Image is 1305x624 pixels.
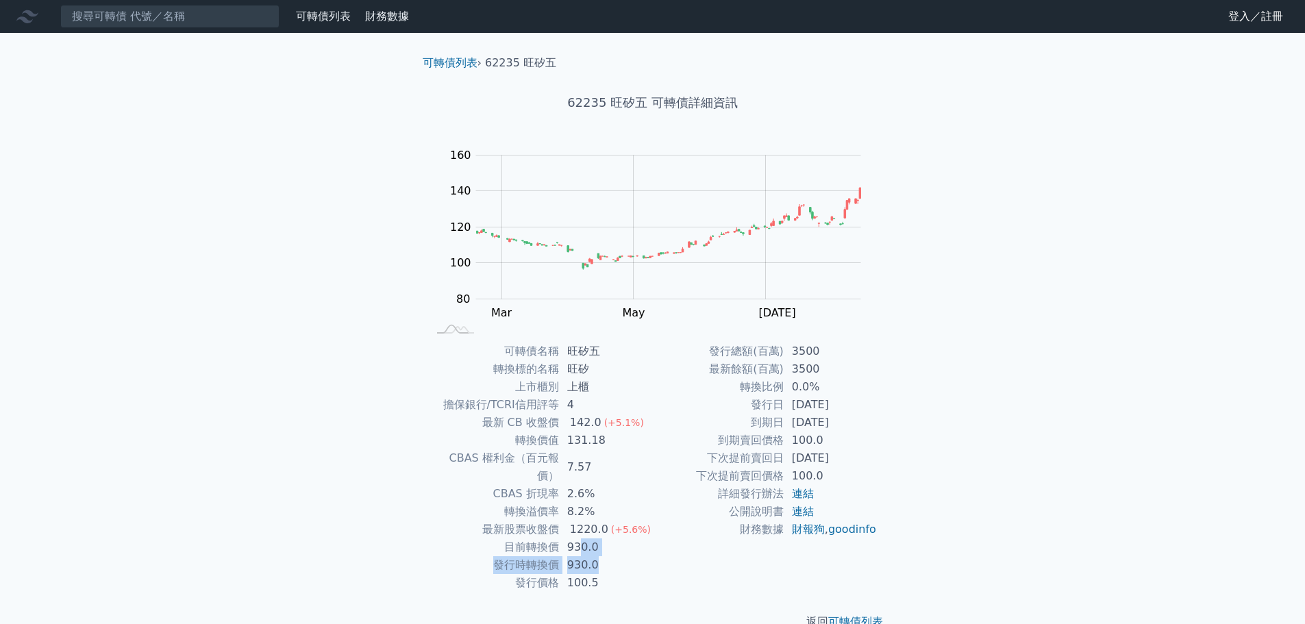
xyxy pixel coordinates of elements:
td: , [784,521,878,538]
a: 可轉債列表 [423,56,477,69]
td: 930.0 [559,538,653,556]
td: CBAS 權利金（百元報價） [428,449,559,485]
td: [DATE] [784,414,878,432]
tspan: May [622,306,645,319]
li: 62235 旺矽五 [485,55,556,71]
td: CBAS 折現率 [428,485,559,503]
td: 最新 CB 收盤價 [428,414,559,432]
td: 旺矽 [559,360,653,378]
div: 142.0 [567,414,604,432]
td: [DATE] [784,396,878,414]
div: 聊天小工具 [1236,558,1305,624]
td: 7.57 [559,449,653,485]
td: 轉換溢價率 [428,503,559,521]
g: Chart [443,149,882,347]
td: 詳細發行辦法 [653,485,784,503]
span: (+5.1%) [604,417,644,428]
tspan: [DATE] [759,306,796,319]
td: 上櫃 [559,378,653,396]
td: 131.18 [559,432,653,449]
tspan: 140 [450,184,471,197]
a: goodinfo [828,523,876,536]
td: 轉換比例 [653,378,784,396]
h1: 62235 旺矽五 可轉債詳細資訊 [412,93,894,112]
td: 100.0 [784,467,878,485]
td: 100.0 [784,432,878,449]
td: 100.5 [559,574,653,592]
td: 旺矽五 [559,342,653,360]
td: 0.0% [784,378,878,396]
td: 最新餘額(百萬) [653,360,784,378]
a: 連結 [792,487,814,500]
td: 財務數據 [653,521,784,538]
div: 1220.0 [567,521,611,538]
td: 4 [559,396,653,414]
td: 3500 [784,342,878,360]
td: 到期賣回價格 [653,432,784,449]
span: (+5.6%) [611,524,651,535]
td: 發行時轉換價 [428,556,559,574]
a: 財報狗 [792,523,825,536]
td: 發行價格 [428,574,559,592]
td: 可轉債名稱 [428,342,559,360]
tspan: 160 [450,149,471,162]
td: 下次提前賣回日 [653,449,784,467]
td: 下次提前賣回價格 [653,467,784,485]
tspan: 100 [450,256,471,269]
td: [DATE] [784,449,878,467]
td: 上市櫃別 [428,378,559,396]
a: 登入／註冊 [1217,5,1294,27]
input: 搜尋可轉債 代號／名稱 [60,5,279,28]
td: 公開說明書 [653,503,784,521]
tspan: 120 [450,221,471,234]
td: 最新股票收盤價 [428,521,559,538]
a: 財務數據 [365,10,409,23]
td: 2.6% [559,485,653,503]
td: 8.2% [559,503,653,521]
td: 到期日 [653,414,784,432]
tspan: Mar [491,306,512,319]
td: 3500 [784,360,878,378]
td: 目前轉換價 [428,538,559,556]
td: 發行日 [653,396,784,414]
iframe: Chat Widget [1236,558,1305,624]
tspan: 80 [456,292,470,305]
td: 發行總額(百萬) [653,342,784,360]
td: 轉換標的名稱 [428,360,559,378]
td: 轉換價值 [428,432,559,449]
td: 930.0 [559,556,653,574]
li: › [423,55,482,71]
a: 可轉債列表 [296,10,351,23]
a: 連結 [792,505,814,518]
td: 擔保銀行/TCRI信用評等 [428,396,559,414]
